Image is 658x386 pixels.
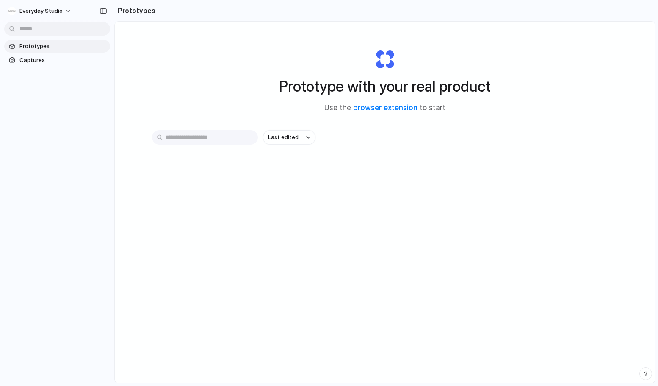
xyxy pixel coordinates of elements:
[268,133,299,142] span: Last edited
[263,130,315,145] button: Last edited
[4,54,110,67] a: Captures
[19,56,107,64] span: Captures
[324,103,445,114] span: Use the to start
[19,7,63,15] span: everyday studio
[4,40,110,53] a: Prototypes
[19,42,107,50] span: Prototypes
[353,103,417,112] a: browser extension
[4,4,76,18] button: everyday studio
[114,6,155,16] h2: Prototypes
[279,75,491,98] h1: Prototype with your real product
